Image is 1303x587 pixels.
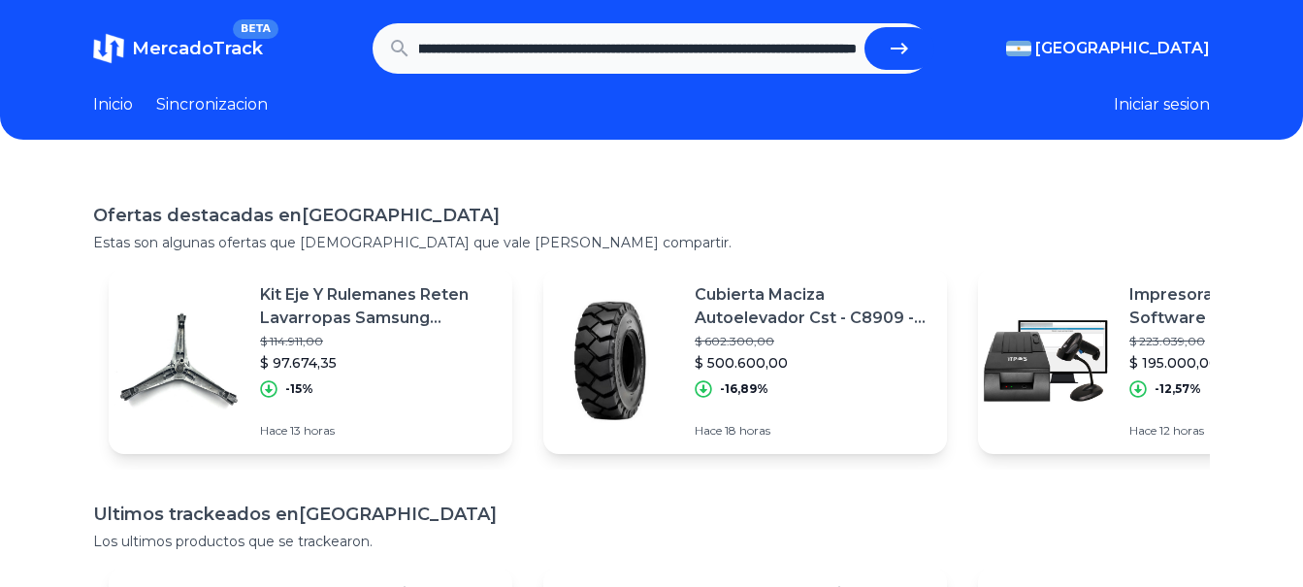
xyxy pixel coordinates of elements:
[695,283,931,330] p: Cubierta Maciza Autoelevador Cst - C8909 - 23x9-10
[93,532,1210,551] p: Los ultimos productos que se trackearon.
[1114,93,1210,116] button: Iniciar sesion
[260,283,497,330] p: Kit Eje Y Rulemanes Reten Lavarropas Samsung Wf8650 Wf 8650
[260,423,497,439] p: Hace 13 horas
[1155,381,1201,397] p: -12,57%
[1035,37,1210,60] span: [GEOGRAPHIC_DATA]
[695,353,931,373] p: $ 500.600,00
[720,381,768,397] p: -16,89%
[93,501,1210,528] h1: Ultimos trackeados en [GEOGRAPHIC_DATA]
[132,38,263,59] span: MercadoTrack
[109,268,512,454] a: Featured imageKit Eje Y Rulemanes Reten Lavarropas Samsung Wf8650 Wf 8650$ 114.911,00$ 97.674,35-...
[260,334,497,349] p: $ 114.911,00
[93,33,263,64] a: MercadoTrackBETA
[233,19,278,39] span: BETA
[109,293,244,429] img: Featured image
[93,233,1210,252] p: Estas son algunas ofertas que [DEMOGRAPHIC_DATA] que vale [PERSON_NAME] compartir.
[260,353,497,373] p: $ 97.674,35
[978,293,1114,429] img: Featured image
[285,381,313,397] p: -15%
[93,33,124,64] img: MercadoTrack
[543,293,679,429] img: Featured image
[93,93,133,116] a: Inicio
[543,268,947,454] a: Featured imageCubierta Maciza Autoelevador Cst - C8909 - 23x9-10$ 602.300,00$ 500.600,00-16,89%Ha...
[1006,41,1031,56] img: Argentina
[1006,37,1210,60] button: [GEOGRAPHIC_DATA]
[695,423,931,439] p: Hace 18 horas
[695,334,931,349] p: $ 602.300,00
[93,202,1210,229] h1: Ofertas destacadas en [GEOGRAPHIC_DATA]
[156,93,268,116] a: Sincronizacion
